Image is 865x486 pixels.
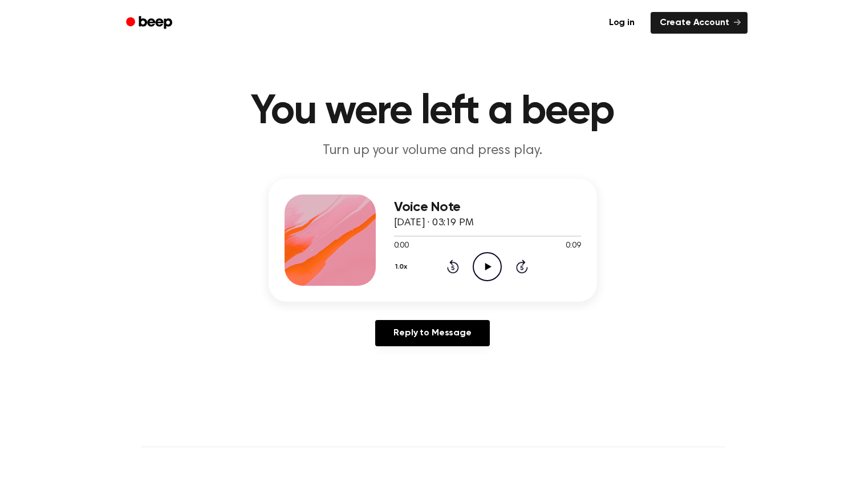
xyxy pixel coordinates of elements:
h1: You were left a beep [141,91,725,132]
a: Log in [600,12,644,34]
button: 1.0x [394,257,412,277]
span: 0:09 [566,240,580,252]
h3: Voice Note [394,200,581,215]
a: Create Account [651,12,748,34]
span: [DATE] · 03:19 PM [394,218,474,228]
a: Beep [118,12,182,34]
a: Reply to Message [375,320,489,346]
p: Turn up your volume and press play. [214,141,652,160]
span: 0:00 [394,240,409,252]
